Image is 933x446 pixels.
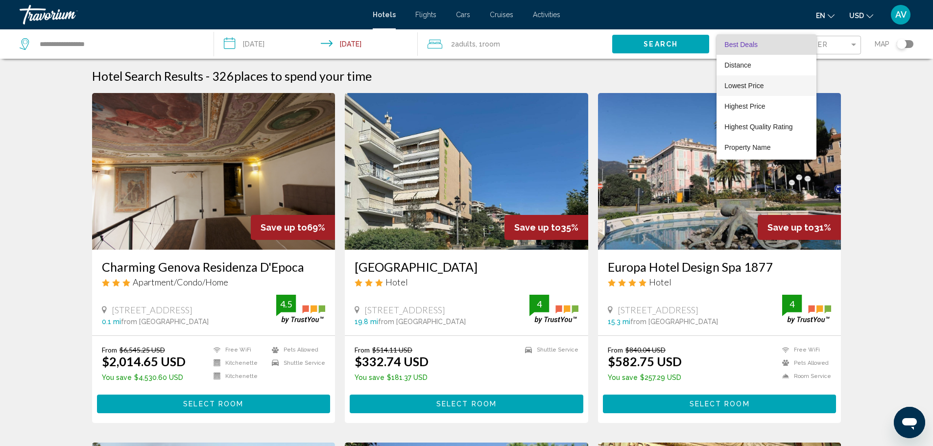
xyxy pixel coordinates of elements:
[724,102,765,110] span: Highest Price
[894,407,925,438] iframe: Bouton de lancement de la fenêtre de messagerie
[724,123,792,131] span: Highest Quality Rating
[724,143,770,151] span: Property Name
[724,61,751,69] span: Distance
[724,82,764,90] span: Lowest Price
[717,34,816,160] div: Sort by
[724,41,758,48] span: Best Deals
